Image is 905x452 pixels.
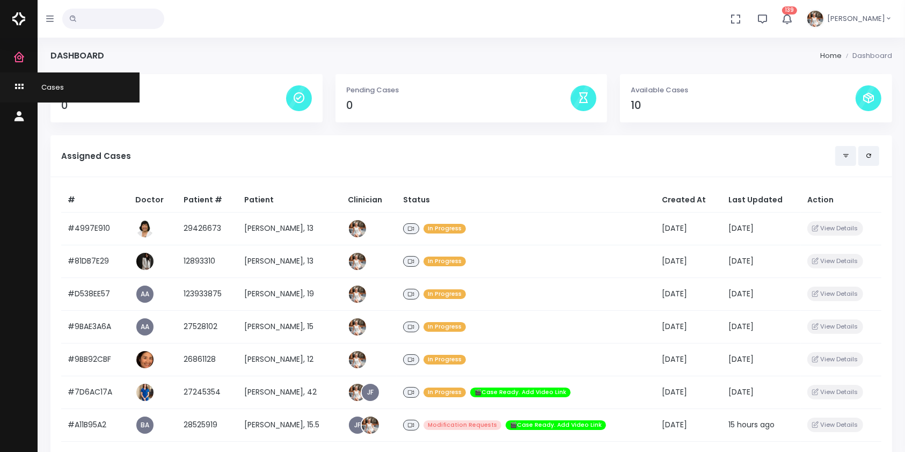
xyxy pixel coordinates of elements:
[631,99,856,112] h4: 10
[136,318,154,336] a: AA
[728,387,754,397] span: [DATE]
[655,188,722,213] th: Created At
[807,418,863,432] button: View Details
[50,50,104,61] h4: Dashboard
[61,99,286,112] h4: 0
[61,85,286,96] p: Completed Cases
[807,221,863,236] button: View Details
[238,310,341,343] td: [PERSON_NAME], 15
[782,6,797,14] span: 139
[506,420,606,431] span: 🎬Case Ready. Add Video Link
[362,384,379,401] a: JF
[238,376,341,409] td: [PERSON_NAME], 42
[807,352,863,367] button: View Details
[662,321,687,332] span: [DATE]
[61,245,129,278] td: #81DB7E29
[424,420,501,431] span: Modification Requests
[177,310,238,343] td: 27528102
[424,388,466,398] span: In Progress
[177,343,238,376] td: 26861128
[728,256,754,266] span: [DATE]
[61,376,129,409] td: #7D6AC17A
[662,288,687,299] span: [DATE]
[424,322,466,332] span: In Progress
[807,254,863,268] button: View Details
[341,188,397,213] th: Clinician
[349,417,366,434] a: JF
[728,321,754,332] span: [DATE]
[177,278,238,310] td: 123933875
[346,99,571,112] h4: 0
[61,278,129,310] td: #D538EE57
[61,151,835,161] h5: Assigned Cases
[177,409,238,441] td: 28525919
[728,419,775,430] span: 15 hours ago
[662,223,687,234] span: [DATE]
[129,188,177,213] th: Doctor
[728,223,754,234] span: [DATE]
[424,289,466,300] span: In Progress
[238,409,341,441] td: [PERSON_NAME], 15.5
[177,188,238,213] th: Patient #
[807,287,863,301] button: View Details
[61,409,129,441] td: #A11B95A2
[424,257,466,267] span: In Progress
[728,354,754,364] span: [DATE]
[12,8,25,30] img: Logo Horizontal
[662,419,687,430] span: [DATE]
[177,212,238,245] td: 29426673
[238,278,341,310] td: [PERSON_NAME], 19
[842,50,892,61] li: Dashboard
[424,355,466,365] span: In Progress
[61,310,129,343] td: #9BAE3A6A
[61,343,129,376] td: #9BB92CBF
[807,385,863,399] button: View Details
[807,319,863,334] button: View Details
[136,417,154,434] a: BA
[631,85,856,96] p: Available Cases
[177,376,238,409] td: 27245354
[397,188,655,213] th: Status
[238,212,341,245] td: [PERSON_NAME], 13
[346,85,571,96] p: Pending Cases
[238,245,341,278] td: [PERSON_NAME], 13
[662,256,687,266] span: [DATE]
[662,387,687,397] span: [DATE]
[662,354,687,364] span: [DATE]
[470,388,571,398] span: 🎬Case Ready. Add Video Link
[728,288,754,299] span: [DATE]
[806,9,825,28] img: Header Avatar
[177,245,238,278] td: 12893310
[238,343,341,376] td: [PERSON_NAME], 12
[136,286,154,303] a: AA
[61,212,129,245] td: #4997E910
[801,188,881,213] th: Action
[238,188,341,213] th: Patient
[820,50,842,61] li: Home
[28,82,64,92] span: Cases
[722,188,801,213] th: Last Updated
[424,224,466,234] span: In Progress
[61,188,129,213] th: #
[827,13,885,24] span: [PERSON_NAME]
